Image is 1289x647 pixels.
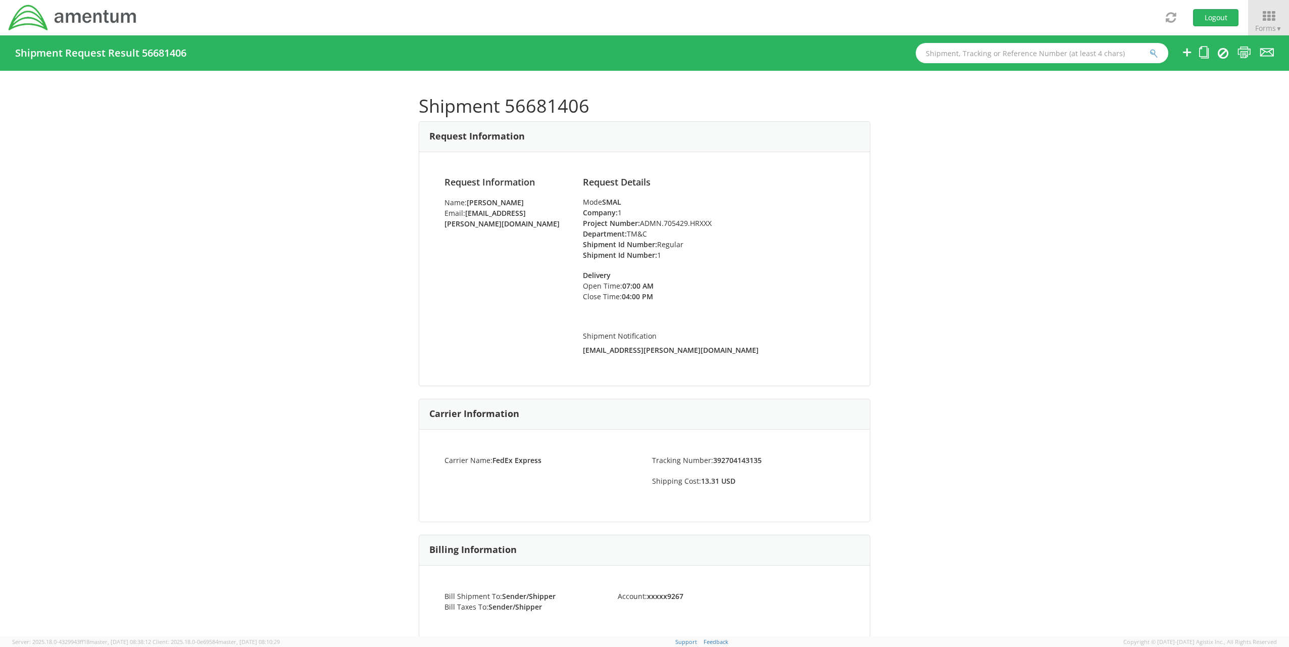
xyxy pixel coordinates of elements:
li: ADMN.705429.HRXXX [583,218,845,228]
img: dyn-intl-logo-049831509241104b2a82.png [8,4,138,32]
h3: Carrier Information [429,409,519,419]
li: Carrier Name: [437,455,644,466]
strong: Shipment Id Number: [583,240,657,249]
strong: Shipment Id Number: [583,250,657,260]
strong: Sender/Shipper [488,602,542,612]
strong: 13.31 USD [701,476,735,486]
strong: [PERSON_NAME] [467,198,524,207]
button: Logout [1193,9,1238,26]
h4: Request Information [444,177,568,188]
strong: Sender/Shipper [502,591,556,601]
span: master, [DATE] 08:38:12 [89,638,151,645]
a: Support [675,638,697,645]
strong: SMAL [602,197,621,207]
li: Name: [444,197,568,208]
span: Forms [1255,23,1282,33]
strong: [EMAIL_ADDRESS][PERSON_NAME][DOMAIN_NAME] [444,208,560,228]
strong: 392704143135 [713,455,762,465]
span: ▼ [1276,24,1282,33]
li: Open Time: [583,281,684,291]
input: Shipment, Tracking or Reference Number (at least 4 chars) [916,43,1168,63]
h4: Shipment Request Result 56681406 [15,48,186,59]
strong: Department: [583,229,627,239]
li: Account: [610,591,749,602]
h3: Request Information [429,131,525,142]
h1: Shipment 56681406 [419,96,870,116]
strong: [EMAIL_ADDRESS][PERSON_NAME][DOMAIN_NAME] [583,345,759,355]
li: TM&C [583,228,845,239]
strong: xxxxx9267 [647,591,683,601]
strong: FedEx Express [492,455,541,465]
strong: 07:00 AM [622,281,654,291]
h4: Request Details [583,177,845,188]
span: Server: 2025.18.0-4329943ff18 [12,638,151,645]
li: Tracking Number: [644,455,852,466]
span: master, [DATE] 08:10:29 [218,638,280,645]
span: Client: 2025.18.0-0e69584 [153,638,280,645]
li: Shipping Cost: [644,476,852,486]
h5: Shipment Notification [583,332,845,340]
strong: Delivery [583,270,611,280]
strong: Company: [583,208,618,217]
h3: Billing Information [429,545,517,555]
div: Mode [583,197,845,207]
span: Copyright © [DATE]-[DATE] Agistix Inc., All Rights Reserved [1123,638,1277,646]
a: Feedback [704,638,728,645]
li: Email: [444,208,568,229]
li: Bill Shipment To: [437,591,610,602]
li: Close Time: [583,291,684,302]
strong: 04:00 PM [622,292,653,301]
li: Regular [583,239,845,250]
li: 1 [583,250,845,260]
li: 1 [583,207,845,218]
strong: Project Number: [583,218,640,228]
li: Bill Taxes To: [437,602,610,612]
